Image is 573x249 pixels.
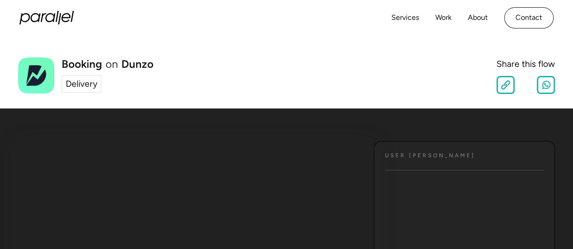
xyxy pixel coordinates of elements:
[391,11,419,24] a: Services
[62,59,102,70] h1: Booking
[106,59,118,70] div: on
[19,11,74,24] a: home
[468,11,488,24] a: About
[435,11,452,24] a: Work
[121,59,154,70] a: Dunzo
[385,152,475,159] h4: User [PERSON_NAME]
[496,57,555,70] div: Share this flow
[66,77,97,90] div: Delivery
[504,7,554,28] a: Contact
[62,75,101,93] a: Delivery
